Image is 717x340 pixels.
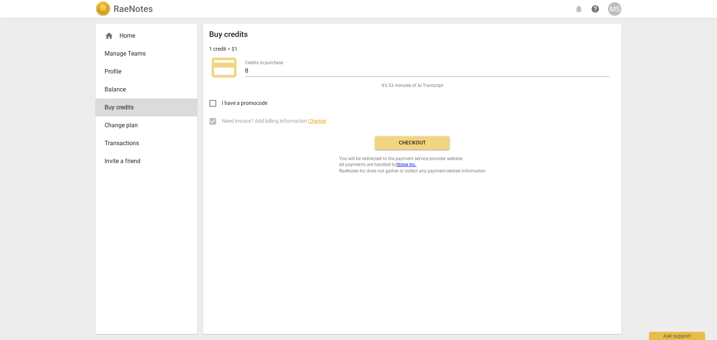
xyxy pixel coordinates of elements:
[96,99,197,116] a: Buy credits
[222,99,267,107] span: I have a promocode
[114,4,153,14] h2: RaeNotes
[105,31,114,40] span: home
[105,67,182,76] span: Profile
[96,134,197,152] a: Transactions
[96,1,111,16] img: Logo
[105,85,182,94] span: Balance
[397,162,416,167] a: Stripe Inc.
[589,2,602,16] a: Help
[375,136,450,150] button: Checkout
[96,27,197,45] div: Home
[339,156,485,174] span: You will be redirected to the payment service provider website. All payments are handled by RaeNo...
[381,139,444,147] span: Checkout
[209,53,239,82] span: credit_card
[96,45,197,63] a: Manage Teams
[608,2,621,16] button: MS
[96,152,197,170] a: Invite a friend
[105,121,182,130] span: Change plan
[96,81,197,99] a: Balance
[382,82,443,89] span: It's 53 minutes of AI Transcript
[591,4,600,13] span: help
[96,1,153,16] a: LogoRaeNotes
[105,49,182,58] span: Manage Teams
[245,60,283,65] label: Credits to purchase
[105,139,182,148] span: Transactions
[96,63,197,81] a: Profile
[96,116,197,134] a: Change plan
[209,30,248,39] h2: Buy credits
[209,45,238,53] p: 1 credit = $1
[222,117,326,125] span: Need invoice? Add billing information
[105,157,182,166] span: Invite a friend
[649,332,705,340] div: Ask support
[105,31,182,40] div: Home
[105,103,182,112] span: Buy credits
[308,118,326,124] span: Change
